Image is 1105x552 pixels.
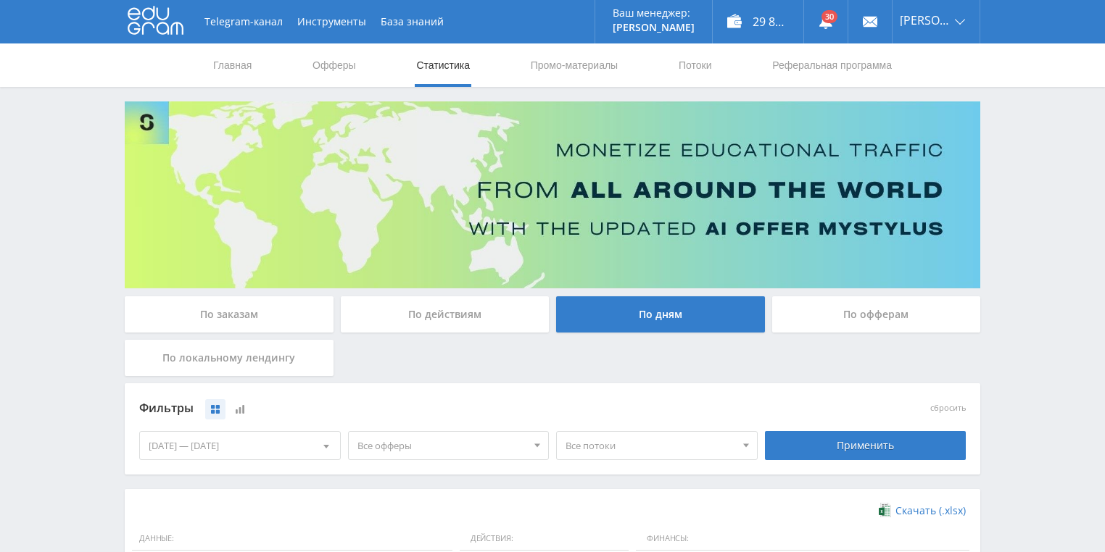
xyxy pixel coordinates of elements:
[125,101,980,288] img: Banner
[357,432,527,459] span: Все офферы
[556,296,765,333] div: По дням
[900,14,951,26] span: [PERSON_NAME]
[613,7,695,19] p: Ваш менеджер:
[930,403,966,413] button: сбросить
[772,296,981,333] div: По офферам
[415,43,471,87] a: Статистика
[212,43,253,87] a: Главная
[677,43,713,87] a: Потоки
[879,503,891,517] img: xlsx
[879,503,966,518] a: Скачать (.xlsx)
[771,43,893,87] a: Реферальная программа
[566,432,735,459] span: Все потоки
[636,527,969,551] span: Финансы:
[125,340,334,376] div: По локальному лендингу
[765,431,967,460] div: Применить
[140,432,340,459] div: [DATE] — [DATE]
[132,527,452,551] span: Данные:
[341,296,550,333] div: По действиям
[311,43,357,87] a: Офферы
[460,527,629,551] span: Действия:
[529,43,619,87] a: Промо-материалы
[125,296,334,333] div: По заказам
[139,398,758,419] div: Фильтры
[613,22,695,33] p: [PERSON_NAME]
[895,505,966,517] span: Скачать (.xlsx)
